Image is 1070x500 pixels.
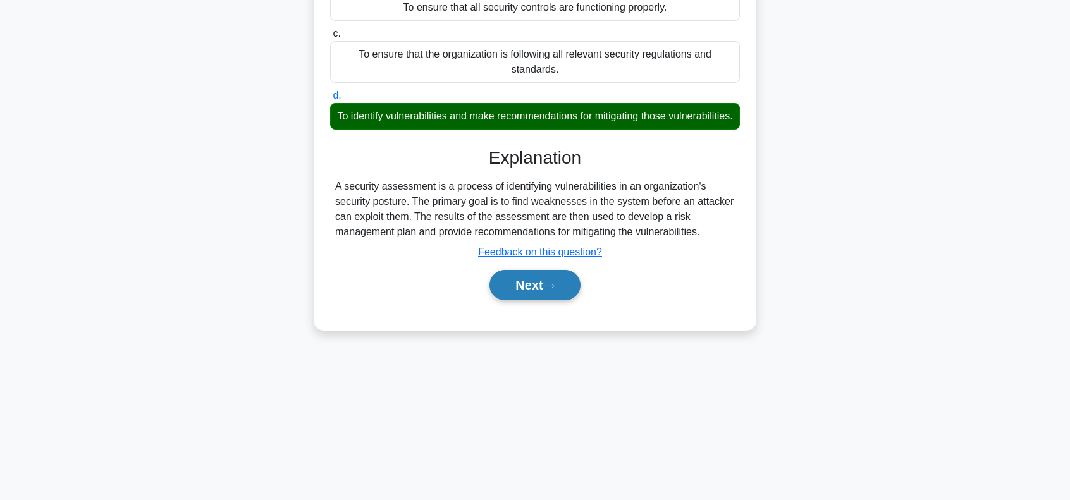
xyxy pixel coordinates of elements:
[330,41,740,83] div: To ensure that the organization is following all relevant security regulations and standards.
[478,247,602,257] a: Feedback on this question?
[330,103,740,130] div: To identify vulnerabilities and make recommendations for mitigating those vulnerabilities.
[335,179,735,240] div: A security assessment is a process of identifying vulnerabilities in an organization's security p...
[333,28,340,39] span: c.
[489,270,580,300] button: Next
[333,90,341,101] span: d.
[338,147,732,169] h3: Explanation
